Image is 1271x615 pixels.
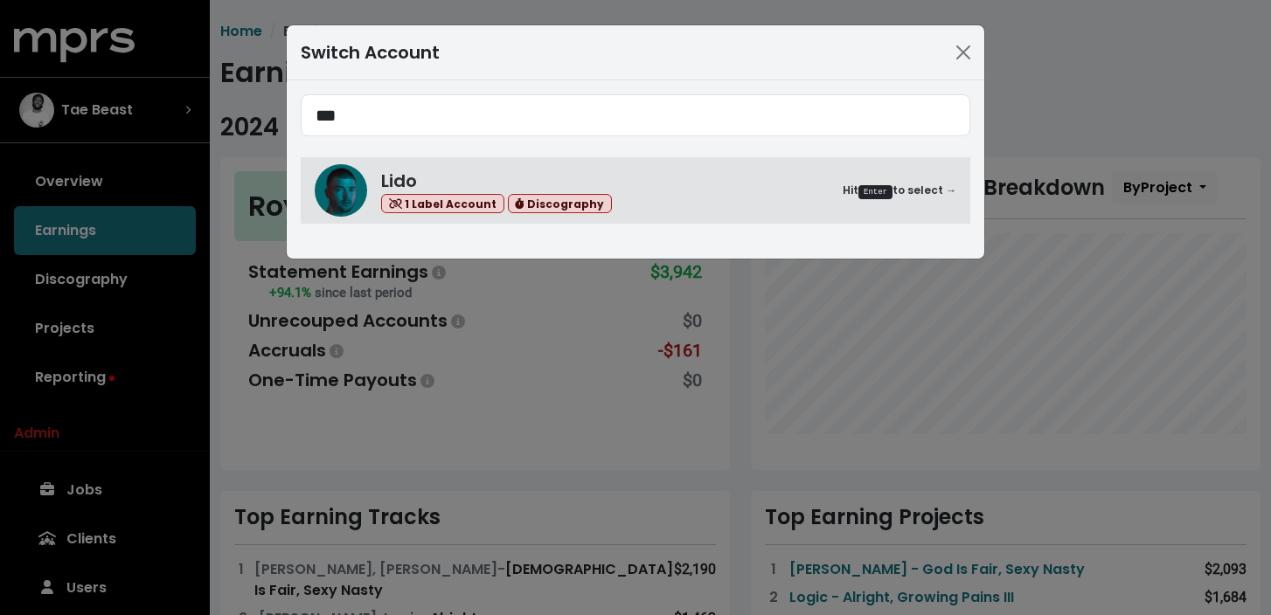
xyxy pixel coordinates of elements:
[301,94,970,136] input: Search accounts
[315,164,367,217] img: Lido
[381,169,417,193] span: Lido
[301,157,970,224] a: LidoLido 1 Label Account DiscographyHitEnterto select →
[508,194,612,214] span: Discography
[381,194,504,214] span: 1 Label Account
[843,183,956,199] small: Hit to select →
[858,185,892,199] kbd: Enter
[301,39,440,66] div: Switch Account
[949,38,977,66] button: Close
